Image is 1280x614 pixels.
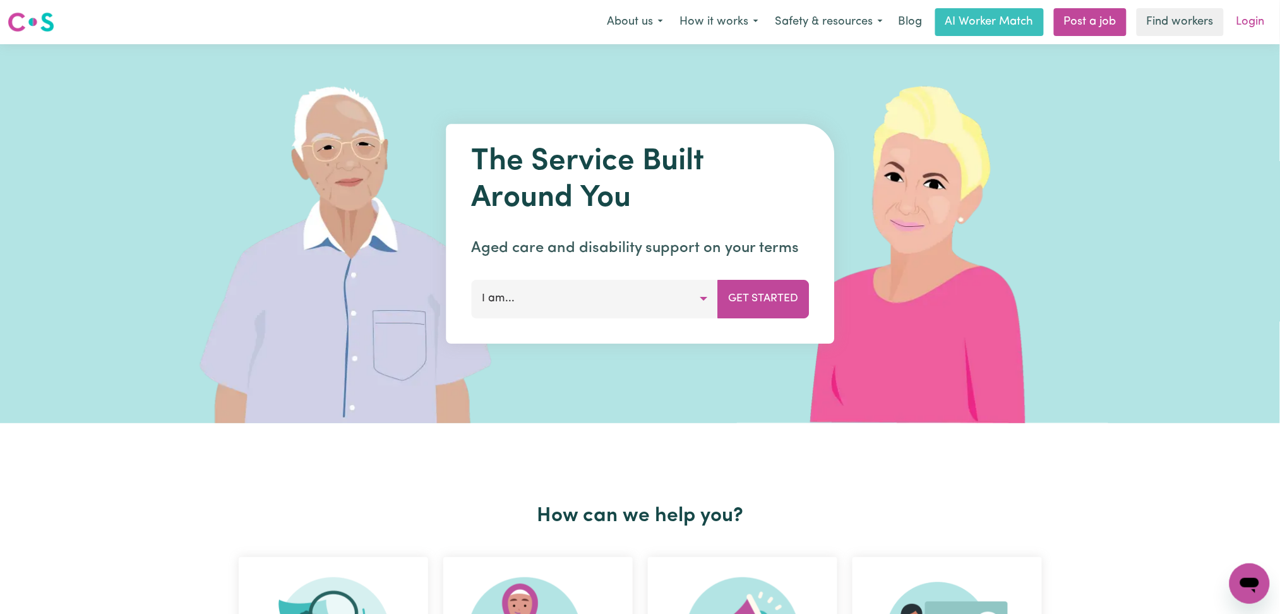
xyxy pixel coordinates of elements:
[8,11,54,33] img: Careseekers logo
[717,280,809,318] button: Get Started
[471,237,809,260] p: Aged care and disability support on your terms
[1137,8,1224,36] a: Find workers
[891,8,930,36] a: Blog
[1054,8,1127,36] a: Post a job
[231,504,1050,528] h2: How can we help you?
[471,144,809,217] h1: The Service Built Around You
[471,280,718,318] button: I am...
[671,9,767,35] button: How it works
[1229,8,1272,36] a: Login
[767,9,891,35] button: Safety & resources
[599,9,671,35] button: About us
[935,8,1044,36] a: AI Worker Match
[8,8,54,37] a: Careseekers logo
[1229,563,1270,604] iframe: Button to launch messaging window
